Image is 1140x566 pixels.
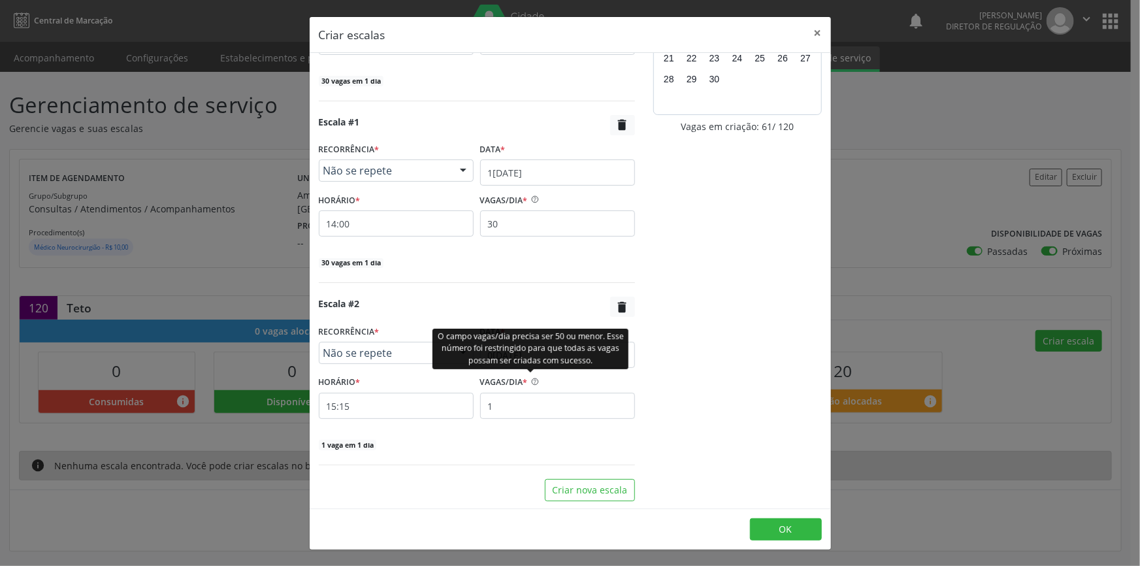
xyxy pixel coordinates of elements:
label: Data [480,322,506,342]
span: quarta-feira, 24 de setembro de 2025 [728,50,746,68]
span: / 120 [772,120,794,133]
span: OK [779,523,792,535]
span: Não se repete [323,164,447,177]
span: Não se repete [323,346,447,359]
div: Vagas em criação: 61 [653,120,822,133]
label: VAGAS/DIA [480,373,528,393]
span: 30 vagas em 1 dia [319,76,383,86]
label: HORÁRIO [319,373,361,393]
label: RECORRÊNCIA [319,140,380,160]
span: 1 vaga em 1 dia [319,440,376,450]
button:  [610,297,635,317]
button: Criar nova escala [545,479,635,501]
span: terça-feira, 30 de setembro de 2025 [706,70,724,88]
span: domingo, 21 de setembro de 2025 [660,50,678,68]
span: domingo, 28 de setembro de 2025 [660,70,678,88]
span: sexta-feira, 26 de setembro de 2025 [774,50,792,68]
label: VAGAS/DIA [480,190,528,210]
button: OK [750,518,822,541]
i:  [615,300,630,314]
span: segunda-feira, 22 de setembro de 2025 [683,50,701,68]
label: Data [480,140,506,160]
div: O campo vagas/dia precisa ser 50 ou menor. Esse número foi restringido para que todas as vagas po... [432,328,628,369]
span: 30 vagas em 1 dia [319,258,383,269]
button:  [610,115,635,135]
span: quinta-feira, 25 de setembro de 2025 [751,50,769,68]
ion-icon: help circle outline [528,190,540,204]
input: 00:00 [319,393,474,419]
label: RECORRÊNCIA [319,322,380,342]
button: Close [805,17,831,49]
div: Escala #1 [319,115,360,135]
span: terça-feira, 23 de setembro de 2025 [706,50,724,68]
span: segunda-feira, 29 de setembro de 2025 [683,70,701,88]
label: HORÁRIO [319,190,361,210]
ion-icon: help circle outline [528,373,540,386]
span: sábado, 27 de setembro de 2025 [796,50,815,68]
h5: Criar escalas [319,26,385,43]
i:  [615,118,630,132]
input: 00:00 [319,210,474,237]
input: Selecione uma data [480,159,635,186]
div: Escala #2 [319,297,360,317]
